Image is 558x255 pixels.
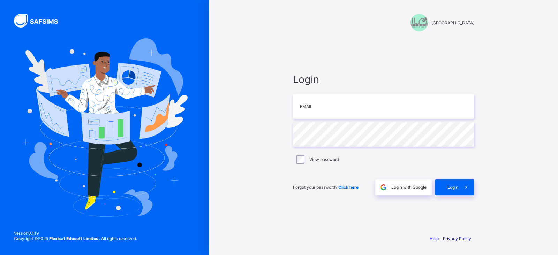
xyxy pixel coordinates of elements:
strong: Flexisaf Edusoft Limited. [49,236,100,241]
img: Hero Image [22,38,188,217]
img: SAFSIMS Logo [14,14,66,28]
a: Privacy Policy [443,236,471,241]
span: Login with Google [391,185,427,190]
span: Version 0.1.19 [14,231,137,236]
span: [GEOGRAPHIC_DATA] [431,20,474,25]
span: Login [293,73,474,85]
label: View password [309,157,339,162]
a: Help [430,236,439,241]
span: Copyright © 2025 All rights reserved. [14,236,137,241]
a: Click here [338,185,359,190]
span: Login [447,185,458,190]
span: Forgot your password? [293,185,359,190]
img: google.396cfc9801f0270233282035f929180a.svg [379,183,387,191]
